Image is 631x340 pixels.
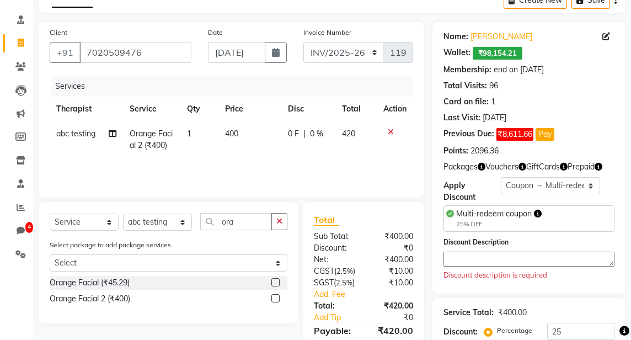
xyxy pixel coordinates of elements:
div: ₹420.00 [363,324,421,337]
div: Orange Facial 2 (₹400) [50,293,130,305]
label: Percentage [497,326,532,336]
a: [PERSON_NAME] [470,31,532,42]
th: Qty [180,97,218,121]
label: Client [50,28,67,38]
div: Net: [306,254,363,265]
span: 2.5% [336,278,352,287]
span: abc testing [56,129,95,139]
div: Orange Facial (₹45.29) [50,277,130,289]
div: ₹400.00 [498,307,527,318]
th: Total [335,97,377,121]
div: Total: [306,300,363,312]
span: Orange Facial 2 (₹400) [130,129,173,150]
span: GiftCards [526,161,560,173]
span: 2.5% [336,267,353,275]
button: +91 [50,42,81,63]
div: Last Visit: [443,112,480,124]
label: Select package to add package services [50,240,171,250]
span: 1 [187,129,191,139]
span: 0 % [310,128,323,140]
div: Services [51,76,421,97]
span: 400 [225,129,238,139]
div: ( ) [306,277,363,289]
th: Price [218,97,281,121]
th: Service [123,97,180,121]
div: Discount description is required [443,270,614,281]
a: Add. Fee [306,289,421,300]
th: Disc [281,97,335,121]
div: Name: [443,31,468,42]
th: Therapist [50,97,123,121]
div: ₹400.00 [363,231,421,242]
div: ₹10.00 [363,265,421,277]
div: ₹420.00 [363,300,421,312]
span: | [303,128,306,140]
button: Pay [536,128,554,141]
div: Discount: [443,326,478,338]
span: 4 [25,222,33,233]
span: Packages [443,161,478,173]
th: Action [377,97,413,121]
div: 2096.36 [470,145,499,157]
span: 0 F [288,128,299,140]
div: Card on file: [443,96,489,108]
div: 25% OFF [456,220,542,229]
span: Multi-redeem coupon [456,209,532,219]
div: Payable: [306,324,363,337]
div: ₹10.00 [363,277,421,289]
span: Vouchers [485,161,518,173]
div: Previous Due: [443,128,494,141]
span: ₹98,154.21 [473,47,522,60]
div: ₹0 [373,312,422,323]
div: ₹400.00 [363,254,421,265]
span: 420 [342,129,355,139]
input: Search or Scan [200,213,272,230]
div: end on [DATE] [494,64,544,76]
div: Points: [443,145,468,157]
div: 1 [491,96,495,108]
div: Sub Total: [306,231,363,242]
span: CGST [314,266,334,276]
label: Date [208,28,223,38]
div: Apply Discount [443,180,500,203]
div: Membership: [443,64,491,76]
div: [DATE] [483,112,506,124]
a: Add Tip [306,312,373,323]
span: Total [314,214,339,226]
input: Search by Name/Mobile/Email/Code [79,42,191,63]
div: Wallet: [443,47,470,60]
div: 96 [489,80,498,92]
label: Invoice Number [303,28,351,38]
div: ( ) [306,265,363,277]
span: Prepaid [568,161,595,173]
div: Total Visits: [443,80,487,92]
label: Discount Description [443,237,509,247]
span: ₹8,611.66 [496,128,533,141]
span: SGST [314,278,334,288]
a: 4 [3,222,30,240]
div: Service Total: [443,307,494,318]
div: Discount: [306,242,363,254]
div: ₹0 [363,242,421,254]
